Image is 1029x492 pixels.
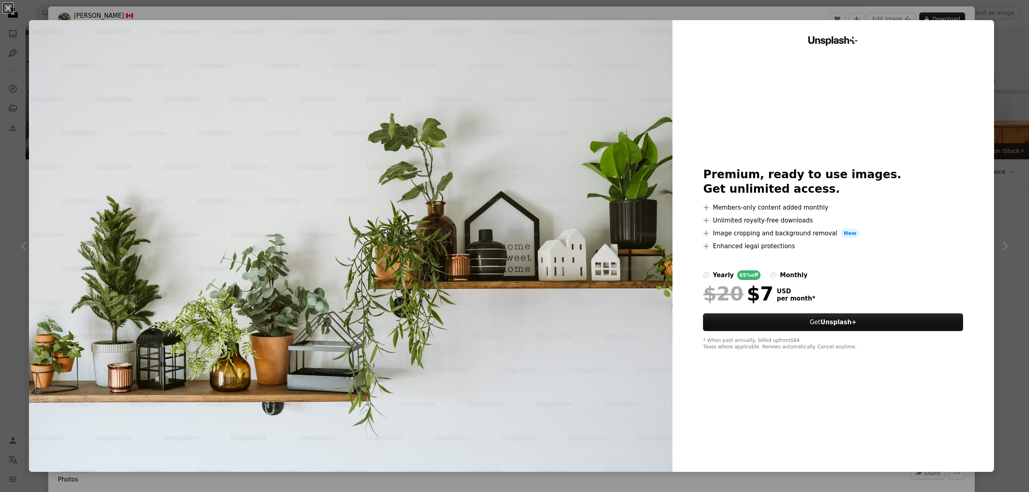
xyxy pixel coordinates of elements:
[820,319,857,326] strong: Unsplash+
[780,270,808,280] div: monthly
[737,270,761,280] div: 65% off
[703,241,963,251] li: Enhanced legal protections
[777,288,815,295] span: USD
[703,203,963,212] li: Members-only content added monthly
[703,313,963,331] button: GetUnsplash+
[770,272,777,278] input: monthly
[703,338,963,350] div: * When paid annually, billed upfront $84 Taxes where applicable. Renews automatically. Cancel any...
[703,167,963,196] h2: Premium, ready to use images. Get unlimited access.
[703,216,963,225] li: Unlimited royalty-free downloads
[713,270,734,280] div: yearly
[777,295,815,302] span: per month *
[840,229,860,238] span: New
[703,229,963,238] li: Image cropping and background removal
[703,283,773,304] div: $7
[703,272,709,278] input: yearly65%off
[703,283,743,304] span: $20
